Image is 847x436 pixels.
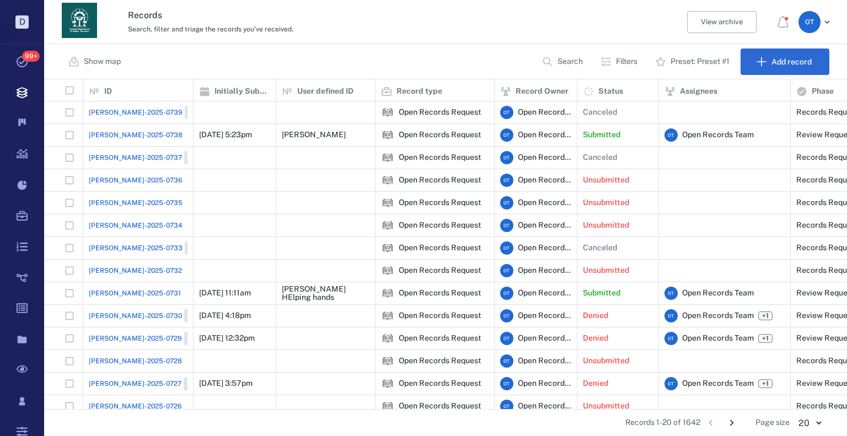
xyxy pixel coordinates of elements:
[89,220,183,230] a: [PERSON_NAME]-2025-0734
[399,131,481,139] div: Open Records Request
[583,243,617,254] p: Canceled
[583,356,629,367] p: Unsubmitted
[760,379,771,389] span: +1
[518,152,571,163] span: Open Records Team
[755,417,790,428] span: Page size
[583,152,617,163] p: Canceled
[758,379,773,388] span: +1
[215,86,270,97] p: Initially Submitted Date
[199,333,255,344] p: [DATE] 12:32pm
[399,289,481,297] div: Open Records Request
[89,153,182,163] span: [PERSON_NAME]-2025-0737
[89,377,214,390] a: [PERSON_NAME]-2025-0727Closed
[89,151,215,164] a: [PERSON_NAME]-2025-0737Closed
[186,334,212,343] span: Closed
[89,309,215,322] a: [PERSON_NAME]-2025-0730Closed
[22,51,40,62] span: 99+
[518,243,571,254] span: Open Records Team
[583,130,620,141] p: Submitted
[557,56,583,67] p: Search
[84,56,121,67] p: Show map
[664,287,678,300] div: O T
[723,414,741,432] button: Go to next page
[381,151,394,164] img: icon Open Records Request
[199,288,251,299] p: [DATE] 11:11am
[518,288,571,299] span: Open Records Team
[399,153,481,162] div: Open Records Request
[381,128,394,142] div: Open Records Request
[381,174,394,187] img: icon Open Records Request
[89,288,181,298] a: [PERSON_NAME]-2025-0731
[89,311,182,321] span: [PERSON_NAME]-2025-0730
[583,175,629,186] p: Unsubmitted
[89,198,183,208] a: [PERSON_NAME]-2025-0735
[381,174,394,187] div: Open Records Request
[381,332,394,345] div: Open Records Request
[518,130,571,141] span: Open Records Team
[500,400,513,413] div: O T
[616,56,637,67] p: Filters
[500,332,513,345] div: O T
[399,266,481,274] div: Open Records Request
[381,106,394,119] img: icon Open Records Request
[89,266,182,276] a: [PERSON_NAME]-2025-0732
[516,86,569,97] p: Record Owner
[104,86,112,97] p: ID
[500,219,513,232] div: O T
[128,9,559,22] h3: Records
[399,221,481,229] div: Open Records Request
[282,131,346,139] div: [PERSON_NAME]
[381,196,394,209] div: Open Records Request
[682,378,754,389] span: Open Records Team
[500,151,513,164] div: O T
[500,287,513,300] div: O T
[381,309,394,322] div: Open Records Request
[500,196,513,209] div: O T
[381,128,394,142] img: icon Open Records Request
[399,108,481,116] div: Open Records Request
[518,310,571,321] span: Open Records Team
[199,130,252,141] p: [DATE] 5:23pm
[500,241,513,255] div: O T
[518,220,571,231] span: Open Records Team
[680,86,717,97] p: Assignees
[89,241,215,255] a: [PERSON_NAME]-2025-0733Closed
[518,265,571,276] span: Open Records Team
[812,86,834,97] p: Phase
[583,401,629,412] p: Unsubmitted
[89,175,183,185] a: [PERSON_NAME]-2025-0736
[297,86,353,97] p: User defined ID
[89,107,183,117] span: [PERSON_NAME]-2025-0739
[199,310,251,321] p: [DATE] 4:18pm
[583,107,617,118] p: Canceled
[396,86,442,97] p: Record type
[664,128,678,142] div: O T
[598,86,623,97] p: Status
[381,106,394,119] div: Open Records Request
[583,288,620,299] p: Submitted
[741,49,829,75] button: Add record
[89,130,183,140] a: [PERSON_NAME]-2025-0738
[381,377,394,390] img: icon Open Records Request
[186,153,212,163] span: Closed
[381,264,394,277] div: Open Records Request
[89,106,215,119] a: [PERSON_NAME]-2025-0739Closed
[89,356,182,366] a: [PERSON_NAME]-2025-0728
[381,219,394,232] div: Open Records Request
[399,244,481,252] div: Open Records Request
[500,128,513,142] div: O T
[758,311,773,320] span: +1
[128,25,293,33] span: Search, filter and triage the records you've received.
[682,288,754,299] span: Open Records Team
[282,285,369,302] div: [PERSON_NAME] HElping hands
[700,414,742,432] nav: pagination navigation
[583,378,608,389] p: Denied
[500,264,513,277] div: O T
[518,175,571,186] span: Open Records Team
[682,310,754,321] span: Open Records Team
[798,11,821,33] div: O T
